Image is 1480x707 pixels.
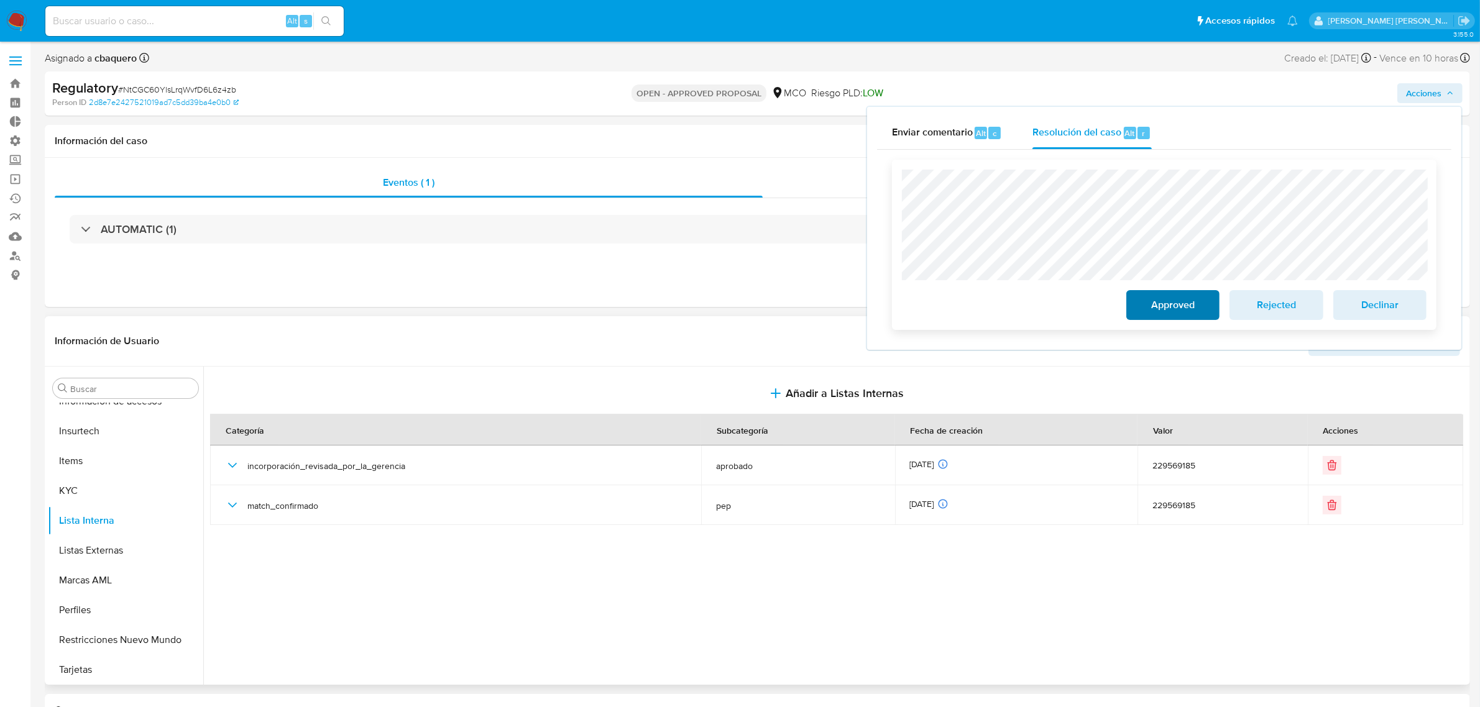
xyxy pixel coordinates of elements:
span: Approved [1142,291,1203,319]
span: Vence en 10 horas [1379,52,1458,65]
span: Acciones [1406,83,1441,103]
span: Enviar comentario [892,125,973,140]
span: # NtCGC60YlsLrqWvfD6L6z4zb [118,83,236,96]
div: Creado el: [DATE] [1284,50,1371,66]
span: Rejected [1246,291,1307,319]
button: Acciones [1397,83,1463,103]
button: Approved [1126,290,1220,320]
b: Person ID [52,97,86,108]
a: Notificaciones [1287,16,1298,26]
button: Buscar [58,383,68,393]
span: c [993,127,996,139]
p: OPEN - APPROVED PROPOSAL [632,84,766,102]
span: Declinar [1349,291,1410,319]
span: Riesgo PLD: [811,86,883,100]
div: AUTOMATIC (1) [70,215,1445,244]
button: Listas Externas [48,536,203,565]
button: Marcas AML [48,565,203,595]
p: camila.baquero@mercadolibre.com.co [1328,15,1454,27]
a: Salir [1458,14,1471,27]
span: Alt [976,127,986,139]
span: Eventos ( 1 ) [383,175,434,189]
button: Tarjetas [48,655,203,685]
button: Items [48,446,203,476]
span: Accesos rápidos [1205,14,1275,27]
button: Lista Interna [48,506,203,536]
span: Alt [1125,127,1135,139]
span: Asignado a [45,52,137,65]
span: Alt [287,15,297,27]
button: Rejected [1230,290,1323,320]
button: Insurtech [48,416,203,446]
b: cbaquero [92,51,137,65]
button: search-icon [313,12,339,30]
input: Buscar usuario o caso... [45,13,344,29]
span: Resolución del caso [1032,125,1121,140]
h1: Información de Usuario [55,335,159,347]
span: LOW [863,86,883,100]
button: Declinar [1333,290,1427,320]
button: KYC [48,476,203,506]
span: r [1142,127,1145,139]
span: s [304,15,308,27]
input: Buscar [70,383,193,395]
h3: AUTOMATIC (1) [101,222,177,236]
span: - [1374,50,1377,66]
b: Regulatory [52,78,118,98]
button: Restricciones Nuevo Mundo [48,625,203,655]
button: Perfiles [48,595,203,625]
a: 2d8e7e2427521019ad7c5dd39ba4e0b0 [89,97,239,108]
div: MCO [771,86,806,100]
h1: Información del caso [55,135,1460,147]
